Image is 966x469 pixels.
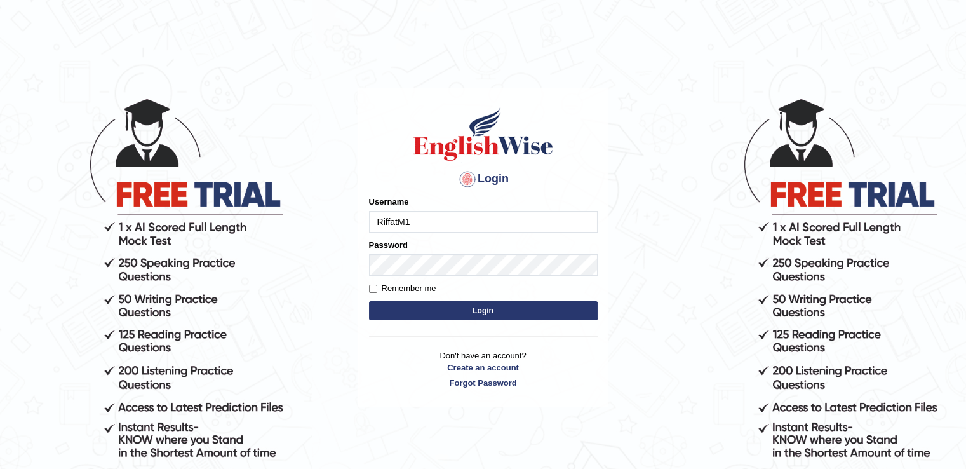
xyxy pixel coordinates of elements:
[369,350,598,389] p: Don't have an account?
[369,301,598,320] button: Login
[369,239,408,251] label: Password
[369,196,409,208] label: Username
[369,362,598,374] a: Create an account
[411,105,556,163] img: Logo of English Wise sign in for intelligent practice with AI
[369,377,598,389] a: Forgot Password
[369,169,598,189] h4: Login
[369,285,377,293] input: Remember me
[369,282,436,295] label: Remember me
